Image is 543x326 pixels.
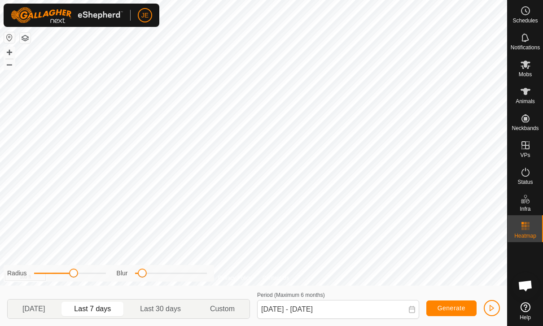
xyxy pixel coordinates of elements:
[516,99,535,104] span: Animals
[508,299,543,324] a: Help
[263,274,289,282] a: Contact Us
[426,300,477,316] button: Generate
[512,126,539,131] span: Neckbands
[438,304,465,312] span: Generate
[11,7,123,23] img: Gallagher Logo
[512,272,539,299] a: Open chat
[517,179,533,185] span: Status
[7,269,27,278] label: Radius
[20,33,31,43] button: Map Layers
[117,269,128,278] label: Blur
[22,304,45,314] span: [DATE]
[520,206,530,212] span: Infra
[511,45,540,50] span: Notifications
[210,304,235,314] span: Custom
[141,11,149,20] span: JE
[514,233,536,239] span: Heatmap
[140,304,181,314] span: Last 30 days
[74,304,111,314] span: Last 7 days
[519,72,532,77] span: Mobs
[512,18,538,23] span: Schedules
[218,274,252,282] a: Privacy Policy
[257,292,325,298] label: Period (Maximum 6 months)
[520,152,530,158] span: VPs
[4,47,15,58] button: +
[4,32,15,43] button: Reset Map
[520,315,531,320] span: Help
[4,59,15,70] button: –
